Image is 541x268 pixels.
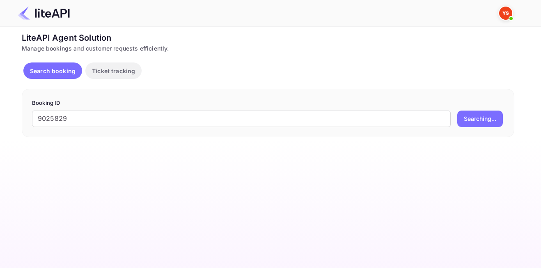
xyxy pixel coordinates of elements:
[499,7,512,20] img: Yandex Support
[22,44,514,53] div: Manage bookings and customer requests efficiently.
[18,7,70,20] img: LiteAPI Logo
[457,111,503,127] button: Searching...
[92,67,135,75] p: Ticket tracking
[32,99,504,107] p: Booking ID
[32,111,451,127] input: Enter Booking ID (e.g., 63782194)
[22,32,514,44] div: LiteAPI Agent Solution
[30,67,76,75] p: Search booking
